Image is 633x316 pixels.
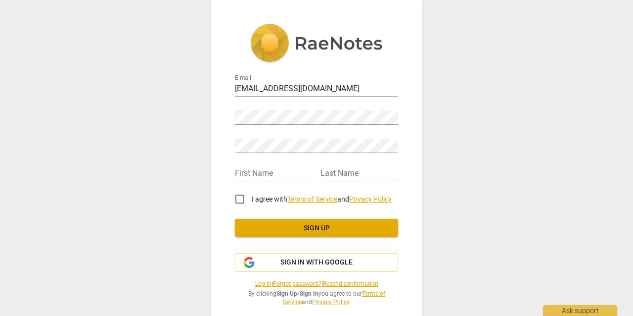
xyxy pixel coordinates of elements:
[235,280,398,288] span: | |
[250,24,383,64] img: 5ac2273c67554f335776073100b6d88f.svg
[283,290,385,306] a: Terms of Service
[235,253,398,272] button: Sign in with Google
[287,195,337,203] a: Terms of Service
[235,290,398,306] span: By clicking / you agree to our and .
[280,258,353,267] span: Sign in with Google
[349,195,392,203] a: Privacy Policy
[323,280,378,287] a: Resend confirmation
[255,280,271,287] a: Log in
[252,195,392,203] span: I agree with and
[273,280,321,287] a: Forgot password?
[235,75,251,81] label: E-mail
[243,223,390,233] span: Sign up
[543,305,617,316] div: Ask support
[235,219,398,237] button: Sign up
[300,290,318,297] b: Sign In
[312,299,349,306] a: Privacy Policy
[276,290,297,297] b: Sign Up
